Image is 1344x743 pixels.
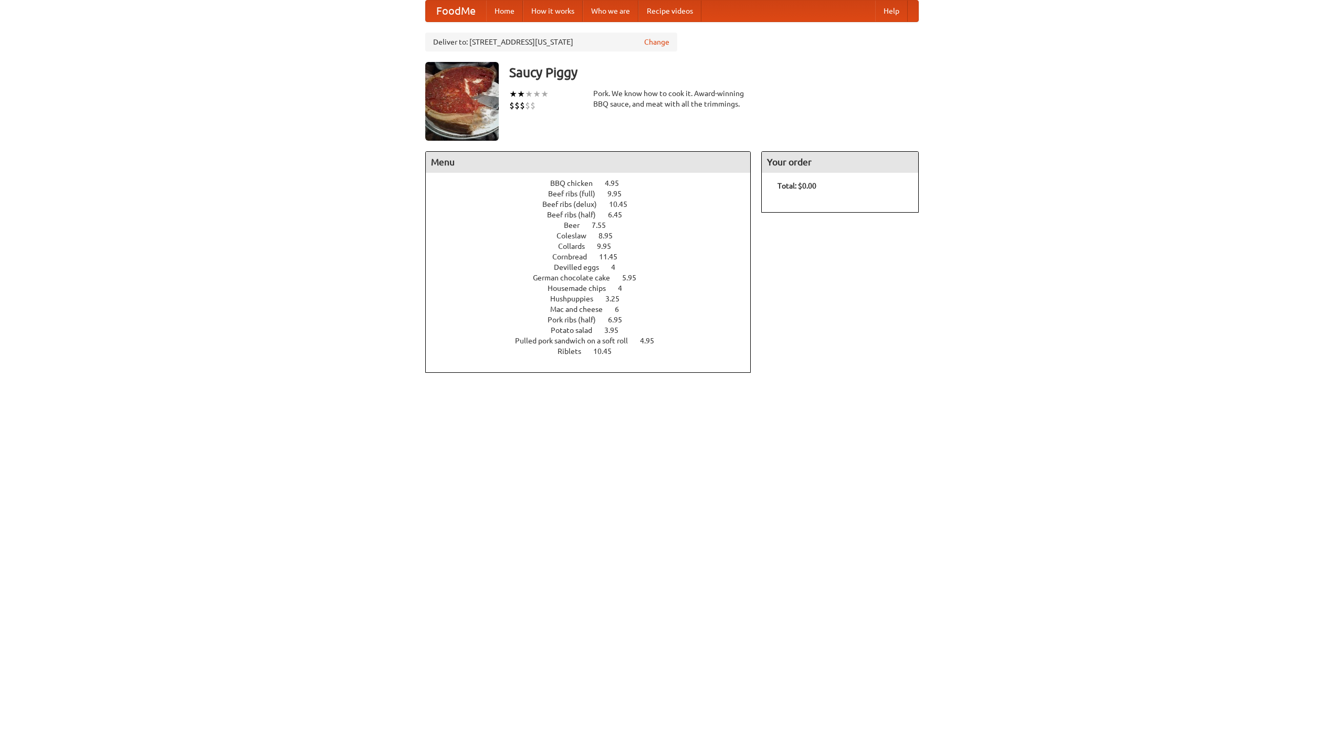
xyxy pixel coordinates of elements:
h3: Saucy Piggy [509,62,919,83]
span: Potato salad [551,326,603,334]
a: Beef ribs (half) 6.45 [547,211,642,219]
a: Who we are [583,1,638,22]
li: ★ [509,88,517,100]
h4: Your order [762,152,918,173]
span: 3.25 [605,295,630,303]
img: angular.jpg [425,62,499,141]
a: How it works [523,1,583,22]
span: 6.45 [608,211,633,219]
a: Change [644,37,669,47]
span: 6 [615,305,629,313]
span: 4.95 [640,337,665,345]
span: Beef ribs (half) [547,211,606,219]
span: German chocolate cake [533,274,621,282]
a: Beef ribs (delux) 10.45 [542,200,647,208]
a: BBQ chicken 4.95 [550,179,638,187]
span: Beef ribs (full) [548,190,606,198]
a: German chocolate cake 5.95 [533,274,656,282]
li: $ [520,100,525,111]
span: 11.45 [599,253,628,261]
span: BBQ chicken [550,179,603,187]
li: $ [514,100,520,111]
span: Riblets [558,347,592,355]
a: Coleslaw 8.95 [556,232,632,240]
a: Help [875,1,908,22]
span: 6.95 [608,316,633,324]
span: 5.95 [622,274,647,282]
b: Total: $0.00 [778,182,816,190]
a: Potato salad 3.95 [551,326,638,334]
span: Beer [564,221,590,229]
a: FoodMe [426,1,486,22]
span: Pulled pork sandwich on a soft roll [515,337,638,345]
span: Devilled eggs [554,263,610,271]
span: 3.95 [604,326,629,334]
span: Hushpuppies [550,295,604,303]
span: 4 [611,263,626,271]
span: Cornbread [552,253,597,261]
a: Beef ribs (full) 9.95 [548,190,641,198]
span: Housemade chips [548,284,616,292]
a: Pulled pork sandwich on a soft roll 4.95 [515,337,674,345]
span: 8.95 [598,232,623,240]
a: Collards 9.95 [558,242,631,250]
li: $ [525,100,530,111]
a: Pork ribs (half) 6.95 [548,316,642,324]
li: ★ [525,88,533,100]
a: Hushpuppies 3.25 [550,295,639,303]
span: Pork ribs (half) [548,316,606,324]
span: 7.55 [592,221,616,229]
a: Home [486,1,523,22]
span: 4 [618,284,633,292]
span: Collards [558,242,595,250]
li: $ [530,100,535,111]
span: Mac and cheese [550,305,613,313]
li: $ [509,100,514,111]
li: ★ [517,88,525,100]
a: Riblets 10.45 [558,347,631,355]
div: Pork. We know how to cook it. Award-winning BBQ sauce, and meat with all the trimmings. [593,88,751,109]
span: Coleslaw [556,232,597,240]
a: Mac and cheese 6 [550,305,638,313]
a: Beer 7.55 [564,221,625,229]
span: 9.95 [597,242,622,250]
a: Cornbread 11.45 [552,253,637,261]
span: Beef ribs (delux) [542,200,607,208]
a: Devilled eggs 4 [554,263,635,271]
a: Housemade chips 4 [548,284,642,292]
li: ★ [541,88,549,100]
li: ★ [533,88,541,100]
span: 9.95 [607,190,632,198]
span: 10.45 [609,200,638,208]
h4: Menu [426,152,750,173]
a: Recipe videos [638,1,701,22]
div: Deliver to: [STREET_ADDRESS][US_STATE] [425,33,677,51]
span: 4.95 [605,179,629,187]
span: 10.45 [593,347,622,355]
